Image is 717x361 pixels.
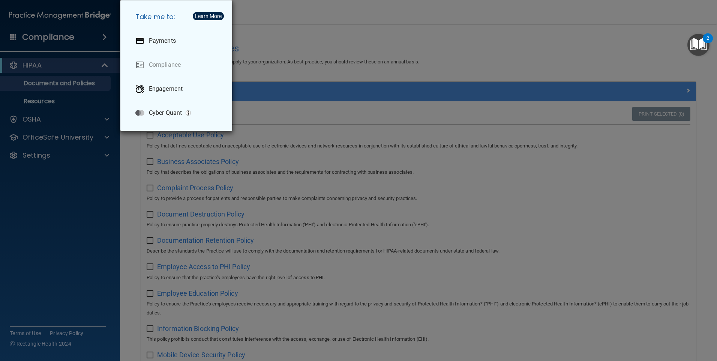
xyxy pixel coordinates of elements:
[195,14,222,19] div: Learn More
[149,37,176,45] p: Payments
[129,30,226,51] a: Payments
[149,85,183,93] p: Engagement
[706,38,709,48] div: 2
[587,308,708,338] iframe: Drift Widget Chat Controller
[129,54,226,75] a: Compliance
[149,109,182,117] p: Cyber Quant
[687,34,709,56] button: Open Resource Center, 2 new notifications
[129,78,226,99] a: Engagement
[129,6,226,27] h5: Take me to:
[129,102,226,123] a: Cyber Quant
[193,12,224,20] button: Learn More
